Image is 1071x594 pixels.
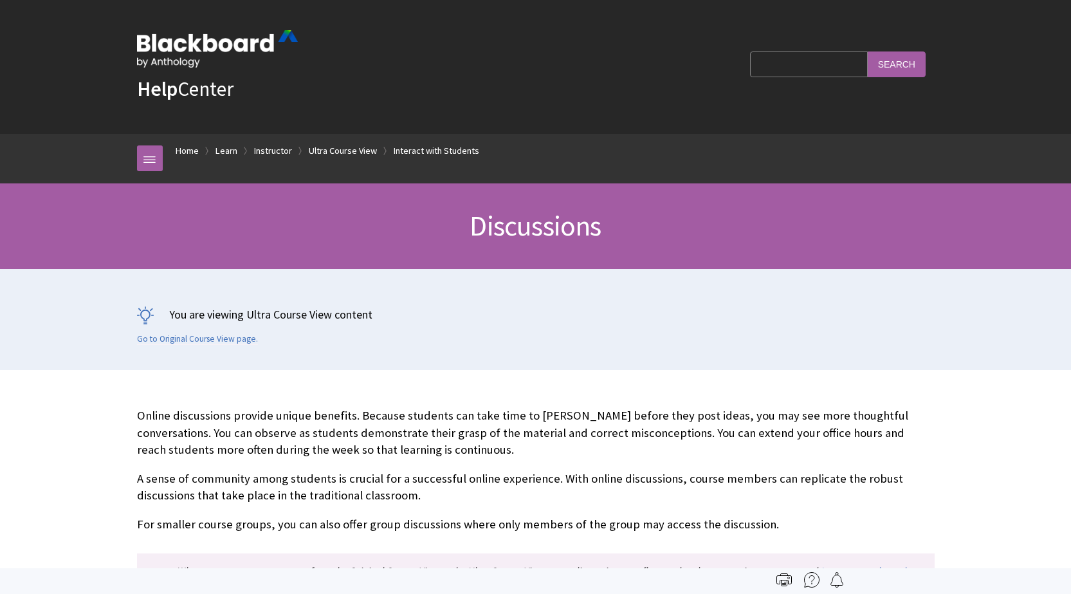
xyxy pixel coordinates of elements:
[804,572,819,588] img: More help
[137,30,298,68] img: Blackboard by Anthology
[309,143,377,159] a: Ultra Course View
[137,76,233,102] a: HelpCenter
[176,143,199,159] a: Home
[137,516,935,533] p: For smaller course groups, you can also offer group discussions where only members of the group m...
[394,143,479,159] a: Interact with Students
[254,143,292,159] a: Instructor
[137,470,935,504] p: A sense of community among students is crucial for a successful online experience. With online di...
[137,306,935,322] p: You are viewing Ultra Course View content
[137,76,178,102] strong: Help
[215,143,237,159] a: Learn
[829,572,845,588] img: Follow this page
[137,333,258,345] a: Go to Original Course View page.
[868,51,926,77] input: Search
[776,572,792,588] img: Print
[137,407,935,458] p: Online discussions provide unique benefits. Because students can take time to [PERSON_NAME] befor...
[470,208,601,243] span: Discussions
